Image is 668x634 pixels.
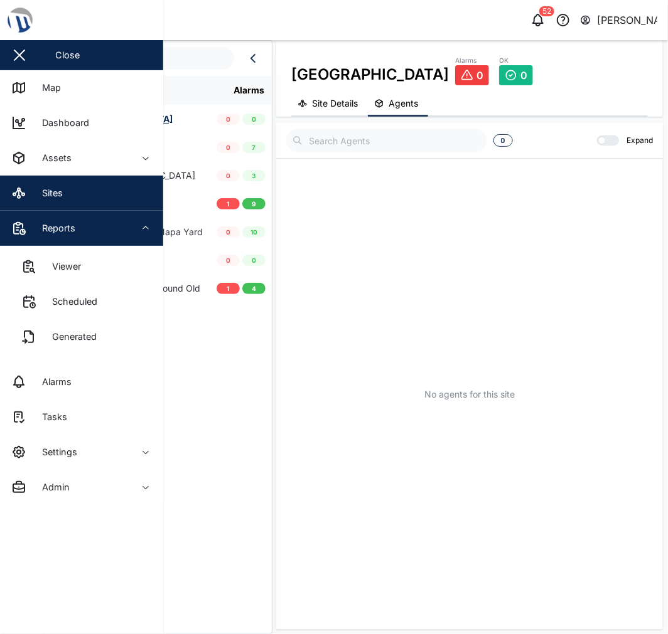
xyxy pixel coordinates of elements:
[43,260,81,273] div: Viewer
[252,255,256,265] span: 0
[33,221,75,235] div: Reports
[455,65,489,85] a: 0
[227,283,229,293] span: 1
[33,410,67,424] div: Tasks
[252,199,256,209] span: 9
[252,283,256,293] span: 4
[501,135,505,146] span: 0
[234,83,264,97] div: Alarms
[499,56,533,66] div: OK
[226,255,230,265] span: 0
[10,319,153,354] a: Generated
[226,114,230,124] span: 0
[33,81,61,95] div: Map
[619,135,653,145] label: Expand
[33,445,77,459] div: Settings
[6,6,170,34] img: Main Logo
[252,142,256,152] span: 7
[251,227,258,237] span: 10
[226,227,230,237] span: 0
[33,480,70,494] div: Admin
[252,114,256,124] span: 0
[33,116,89,130] div: Dashboard
[598,13,658,28] div: [PERSON_NAME]
[477,70,483,81] span: 0
[227,199,229,209] span: 1
[539,6,554,16] div: 52
[455,56,489,66] div: Alarms
[55,48,80,62] div: Close
[226,171,230,181] span: 0
[33,375,72,389] div: Alarms
[520,70,527,81] span: 0
[226,142,230,152] span: 0
[424,388,515,401] div: No agents for this site
[389,99,418,108] span: Agents
[579,11,658,29] button: [PERSON_NAME]
[10,249,153,284] a: Viewer
[33,151,72,165] div: Assets
[43,330,97,344] div: Generated
[312,99,358,108] span: Site Details
[10,284,153,319] a: Scheduled
[33,186,63,200] div: Sites
[286,129,487,152] input: Search Agents
[291,55,449,86] div: [GEOGRAPHIC_DATA]
[252,171,256,181] span: 3
[43,295,97,309] div: Scheduled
